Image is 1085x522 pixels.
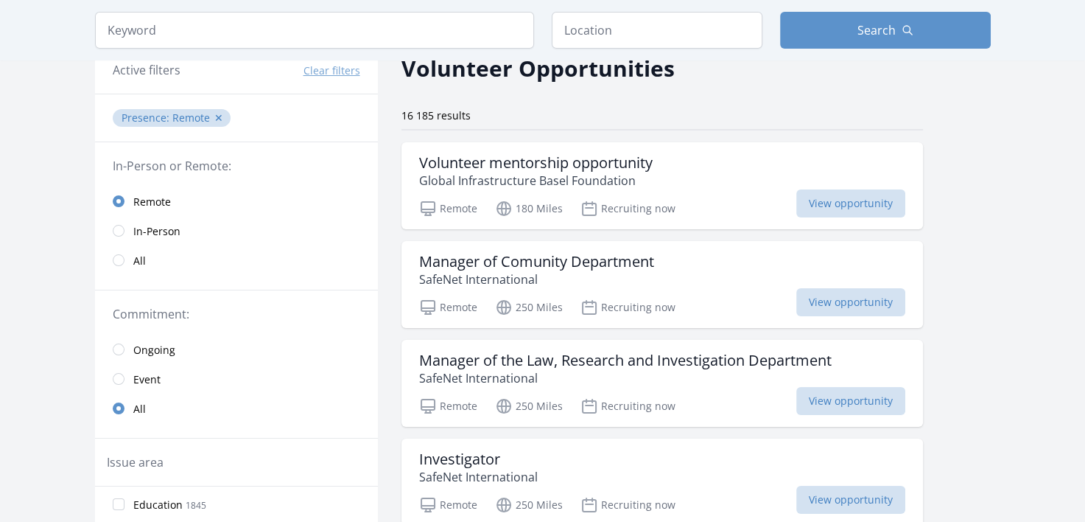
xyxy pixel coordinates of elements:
h3: Investigator [419,450,538,468]
p: SafeNet International [419,369,832,387]
p: 250 Miles [495,299,563,316]
span: Remote [133,195,171,209]
legend: In-Person or Remote: [113,157,360,175]
span: 1845 [186,499,206,512]
span: Remote [172,111,210,125]
p: Recruiting now [580,496,675,514]
h3: Volunteer mentorship opportunity [419,154,653,172]
a: In-Person [95,216,378,246]
button: Clear filters [303,63,360,78]
span: Presence : [122,111,172,125]
legend: Commitment: [113,305,360,323]
span: Ongoing [133,343,175,358]
p: Recruiting now [580,299,675,316]
p: Recruiting now [580,397,675,415]
span: View opportunity [796,288,905,316]
span: In-Person [133,224,180,239]
p: Remote [419,496,477,514]
p: 180 Miles [495,200,563,217]
a: Manager of Comunity Department SafeNet International Remote 250 Miles Recruiting now View opportu... [401,241,923,328]
h3: Manager of Comunity Department [419,253,654,271]
p: 250 Miles [495,496,563,514]
h3: Active filters [113,61,180,79]
p: Remote [419,299,477,316]
p: Remote [419,200,477,217]
p: Global Infrastructure Basel Foundation [419,172,653,189]
a: Ongoing [95,335,378,364]
input: Location [552,12,762,49]
a: Volunteer mentorship opportunity Global Infrastructure Basel Foundation Remote 180 Miles Recruiti... [401,142,923,229]
span: All [133,254,146,268]
p: Remote [419,397,477,415]
span: All [133,402,146,417]
span: Education [133,498,183,512]
a: Event [95,364,378,394]
a: Remote [95,187,378,216]
p: Recruiting now [580,200,675,217]
h3: Manager of the Law, Research and Investigation Department [419,352,832,369]
input: Keyword [95,12,534,49]
p: SafeNet International [419,271,654,288]
a: All [95,394,378,423]
h2: Volunteer Opportunities [401,52,675,85]
a: Manager of the Law, Research and Investigation Department SafeNet International Remote 250 Miles ... [401,340,923,427]
p: SafeNet International [419,468,538,486]
span: Event [133,372,161,387]
input: Education 1845 [113,498,124,510]
a: All [95,246,378,275]
span: Search [857,21,896,39]
p: 250 Miles [495,397,563,415]
button: Search [780,12,991,49]
button: ✕ [214,111,223,125]
legend: Issue area [107,453,164,471]
span: View opportunity [796,387,905,415]
span: 16 185 results [401,108,471,122]
span: View opportunity [796,189,905,217]
span: View opportunity [796,486,905,514]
